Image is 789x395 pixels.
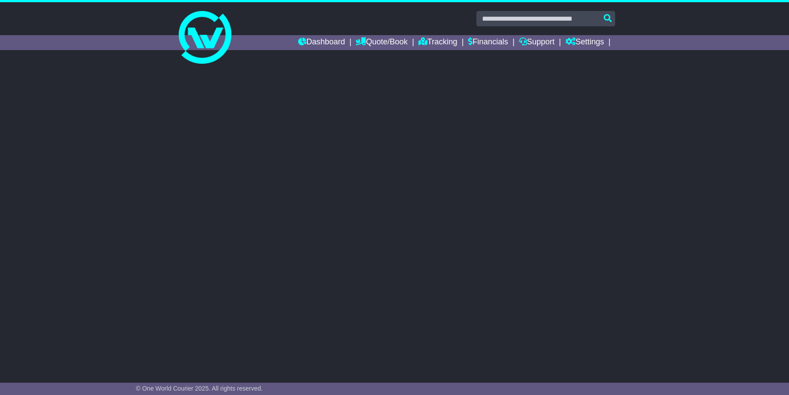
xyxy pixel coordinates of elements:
[468,35,508,50] a: Financials
[356,35,407,50] a: Quote/Book
[519,35,555,50] a: Support
[298,35,345,50] a: Dashboard
[136,385,263,392] span: © One World Courier 2025. All rights reserved.
[418,35,457,50] a: Tracking
[566,35,604,50] a: Settings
